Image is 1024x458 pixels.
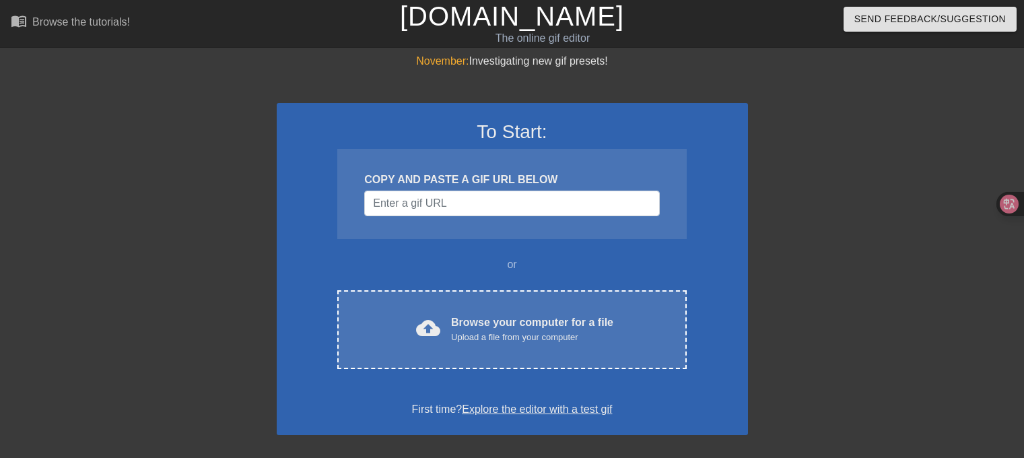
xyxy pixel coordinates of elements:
h3: To Start: [294,121,730,143]
span: cloud_upload [416,316,440,340]
div: Upload a file from your computer [451,331,613,344]
div: First time? [294,401,730,418]
button: Send Feedback/Suggestion [844,7,1017,32]
div: Browse the tutorials! [32,16,130,28]
a: Browse the tutorials! [11,13,130,34]
a: Explore the editor with a test gif [462,403,612,415]
span: Send Feedback/Suggestion [854,11,1006,28]
input: Username [364,191,659,216]
div: The online gif editor [348,30,737,46]
div: COPY AND PASTE A GIF URL BELOW [364,172,659,188]
a: [DOMAIN_NAME] [400,1,624,31]
div: Investigating new gif presets! [277,53,748,69]
span: November: [416,55,469,67]
div: Browse your computer for a file [451,315,613,344]
div: or [312,257,713,273]
span: menu_book [11,13,27,29]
